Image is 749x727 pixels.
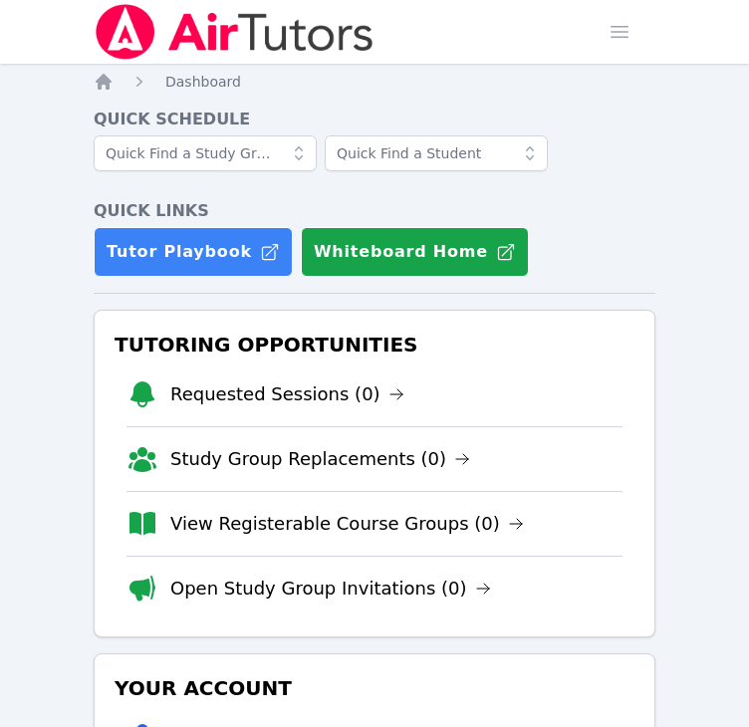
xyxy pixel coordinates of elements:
input: Quick Find a Student [325,135,548,171]
a: Requested Sessions (0) [170,380,404,408]
a: View Registerable Course Groups (0) [170,510,524,538]
a: Dashboard [165,72,241,92]
a: Tutor Playbook [94,227,293,277]
button: Whiteboard Home [301,227,529,277]
input: Quick Find a Study Group [94,135,317,171]
img: Air Tutors [94,4,375,60]
h3: Tutoring Opportunities [111,327,638,363]
a: Study Group Replacements (0) [170,445,470,473]
h4: Quick Links [94,199,655,223]
span: Dashboard [165,74,241,90]
h4: Quick Schedule [94,108,655,131]
a: Open Study Group Invitations (0) [170,575,491,603]
h3: Your Account [111,670,638,706]
nav: Breadcrumb [94,72,655,92]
